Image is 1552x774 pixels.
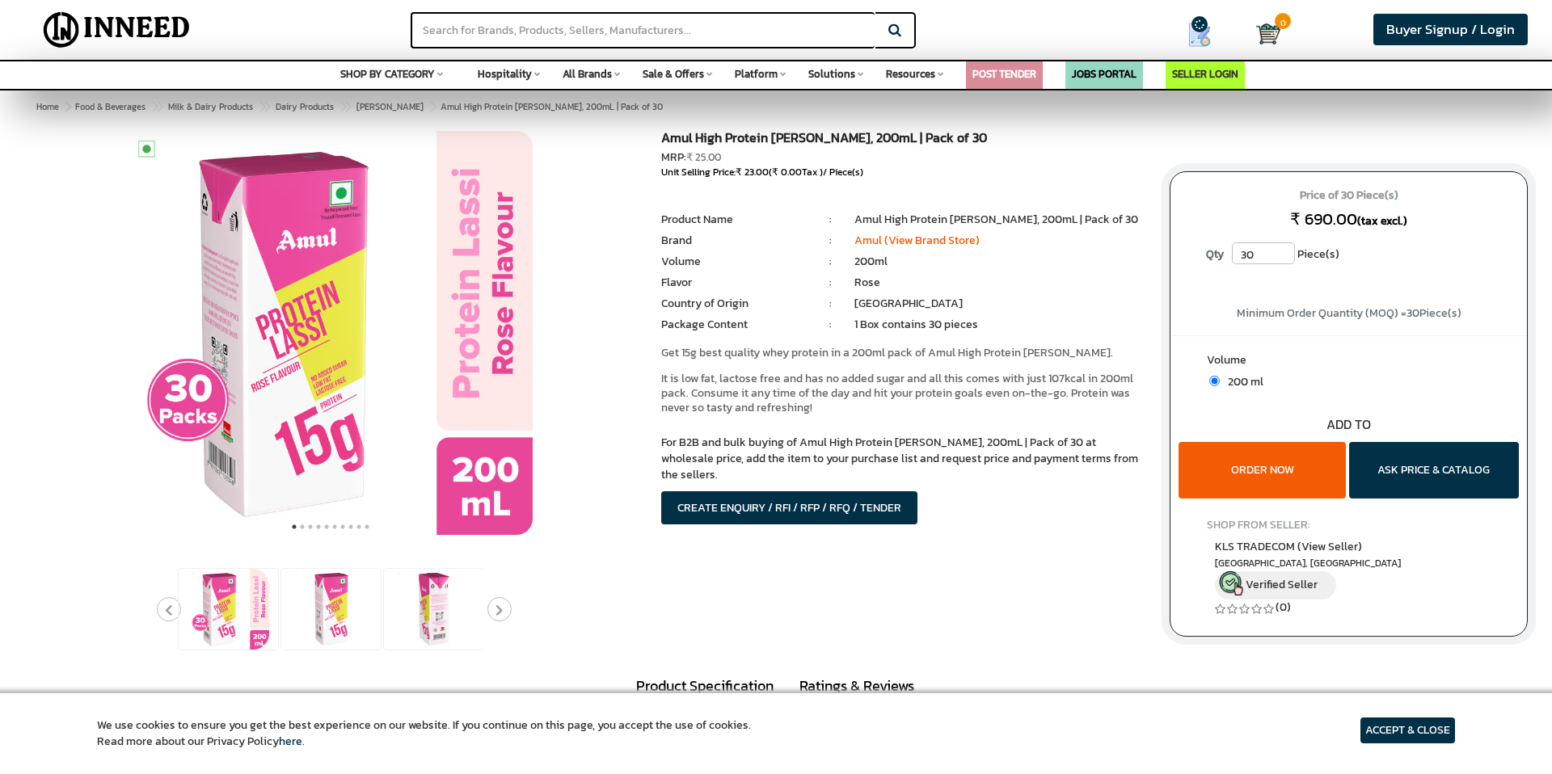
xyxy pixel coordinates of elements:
a: Buyer Signup / Login [1373,14,1528,45]
span: KLS TRADECOM [1215,538,1362,555]
span: 0 [1275,13,1291,29]
span: Dairy Products [276,100,334,113]
span: Solutions [808,66,855,82]
button: 10 [363,519,371,535]
li: : [806,317,854,333]
span: / Piece(s) [823,165,863,179]
button: 2 [298,519,306,535]
button: Previous [157,597,181,621]
a: KLS TRADECOM (View Seller) [GEOGRAPHIC_DATA], [GEOGRAPHIC_DATA] Verified Seller [1215,538,1483,599]
span: Milk & Dairy Products [168,100,253,113]
label: Qty [1198,242,1232,267]
li: Package Content [661,317,807,333]
li: 1 Box contains 30 pieces [854,317,1145,333]
span: (tax excl.) [1357,212,1407,229]
a: Food & Beverages [72,97,149,116]
button: CREATE ENQUIRY / RFI / RFP / RFQ / TENDER [661,491,917,524]
h1: Amul High Protein [PERSON_NAME], 200mL | Pack of 30 [661,131,1146,149]
a: POST TENDER [972,66,1036,82]
article: We use cookies to ensure you get the best experience on our website. If you continue on this page... [97,717,751,750]
li: Country of Origin [661,296,807,312]
p: For B2B and bulk buying of Amul High Protein [PERSON_NAME], 200mL | Pack of 30 at wholesale price... [661,435,1146,483]
li: Rose [854,275,1145,291]
div: MRP: [661,149,1146,166]
span: 30 [1406,305,1419,322]
li: Brand [661,233,807,249]
a: Dairy Products [272,97,337,116]
li: Amul High Protein [PERSON_NAME], 200mL | Pack of 30 [854,212,1145,228]
a: here [279,733,302,750]
a: my Quotes [1155,16,1256,53]
span: East Delhi [1215,557,1483,570]
span: Verified Seller [1246,576,1318,593]
a: Milk & Dairy Products [165,97,256,116]
img: inneed-verified-seller-icon.png [1219,571,1243,595]
p: Get 15g best quality whey protein in a 200ml pack of Amul High Protein [PERSON_NAME]. [661,346,1146,360]
span: ₹ 690.00 [1290,207,1357,231]
img: Amul High Protein Rose Lassi, 200mL [129,131,533,535]
span: [PERSON_NAME] [356,100,424,113]
span: ₹ 0.00 [772,165,802,179]
span: > [339,97,348,116]
button: Next [487,597,512,621]
button: 4 [314,519,323,535]
a: Home [33,97,62,116]
span: Amul High Protein [PERSON_NAME], 200mL | Pack of 30 [72,100,663,113]
button: 7 [339,519,347,535]
p: It is low fat, lactose free and has no added sugar and all this comes with just 107kcal in 200ml ... [661,372,1146,415]
img: Show My Quotes [1187,23,1212,47]
a: JOBS PORTAL [1072,66,1137,82]
img: Amul High Protein Rose Lassi, 200mL [394,569,474,650]
button: ORDER NOW [1179,442,1345,498]
span: Resources [886,66,935,82]
li: : [806,275,854,291]
span: All Brands [563,66,612,82]
div: Unit Selling Price: ( Tax ) [661,166,1146,179]
span: 200 ml [1220,373,1263,390]
span: Piece(s) [1297,242,1339,267]
article: ACCEPT & CLOSE [1360,717,1455,743]
span: Hospitality [478,66,532,82]
li: : [806,212,854,228]
span: > [429,97,437,116]
span: SHOP BY CATEGORY [340,66,435,82]
button: 8 [347,519,355,535]
li: 200ml [854,254,1145,270]
a: Ratings & Reviews [787,667,926,705]
li: : [806,233,854,249]
span: Platform [735,66,778,82]
div: ADD TO [1170,415,1527,434]
span: > [151,97,159,116]
button: 1 [290,519,298,535]
button: ASK PRICE & CATALOG [1349,442,1519,498]
span: ₹ 23.00 [736,165,769,179]
span: Sale & Offers [643,66,704,82]
li: Flavor [661,275,807,291]
button: 5 [323,519,331,535]
img: Amul High Protein Rose Lassi, 200mL [291,569,372,650]
img: Cart [1256,22,1280,46]
button: 6 [331,519,339,535]
button: 9 [355,519,363,535]
a: [PERSON_NAME] [353,97,427,116]
img: Inneed.Market [30,10,204,50]
span: > [65,100,70,113]
a: Amul (View Brand Store) [854,232,980,249]
li: Volume [661,254,807,270]
li: : [806,296,854,312]
input: Search for Brands, Products, Sellers, Manufacturers... [411,12,875,48]
a: Cart 0 [1256,16,1272,52]
h4: SHOP FROM SELLER: [1207,519,1491,531]
span: > [259,97,267,116]
span: Food & Beverages [75,100,145,113]
img: Amul High Protein Rose Lassi, 200mL [188,569,269,650]
a: Product Specification [624,667,786,706]
li: [GEOGRAPHIC_DATA] [854,296,1145,312]
button: 3 [306,519,314,535]
span: Price of 30 Piece(s) [1186,183,1512,208]
a: (0) [1276,599,1291,616]
label: Volume [1207,352,1491,372]
span: ₹ 25.00 [686,149,721,165]
a: SELLER LOGIN [1172,66,1238,82]
span: Buyer Signup / Login [1386,19,1515,40]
